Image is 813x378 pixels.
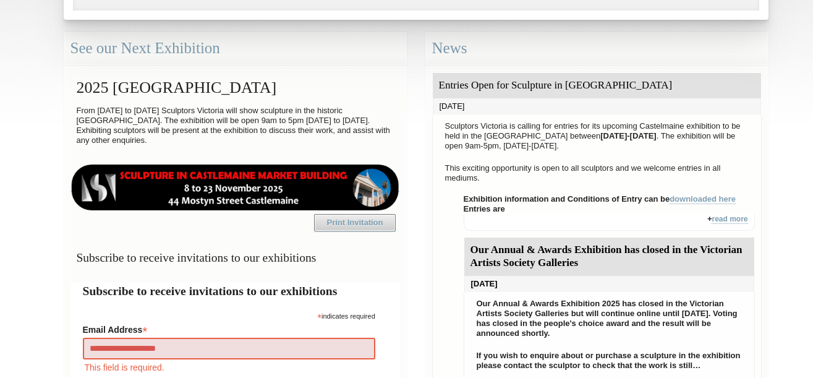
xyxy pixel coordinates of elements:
[314,214,396,231] a: Print Invitation
[425,32,768,65] div: News
[83,309,375,321] div: indicates required
[70,72,400,103] h2: 2025 [GEOGRAPHIC_DATA]
[712,215,747,224] a: read more
[70,246,400,270] h3: Subscribe to receive invitations to our exhibitions
[464,276,754,292] div: [DATE]
[70,103,400,148] p: From [DATE] to [DATE] Sculptors Victoria will show sculpture in the historic [GEOGRAPHIC_DATA]. T...
[464,194,736,204] strong: Exhibition information and Conditions of Entry can be
[83,282,388,300] h2: Subscribe to receive invitations to our exhibitions
[433,98,761,114] div: [DATE]
[439,118,755,154] p: Sculptors Victoria is calling for entries for its upcoming Castelmaine exhibition to be held in t...
[600,131,657,140] strong: [DATE]-[DATE]
[464,214,755,231] div: +
[470,348,748,374] p: If you wish to enquire about or purchase a sculpture in the exhibition please contact the sculpto...
[70,165,400,210] img: castlemaine-ldrbd25v2.png
[64,32,407,65] div: See our Next Exhibition
[670,194,736,204] a: downloaded here
[439,160,755,186] p: This exciting opportunity is open to all sculptors and we welcome entries in all mediums.
[83,361,375,374] div: This field is required.
[433,73,761,98] div: Entries Open for Sculpture in [GEOGRAPHIC_DATA]
[470,296,748,341] p: Our Annual & Awards Exhibition 2025 has closed in the Victorian Artists Society Galleries but wil...
[464,238,754,276] div: Our Annual & Awards Exhibition has closed in the Victorian Artists Society Galleries
[83,321,375,336] label: Email Address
